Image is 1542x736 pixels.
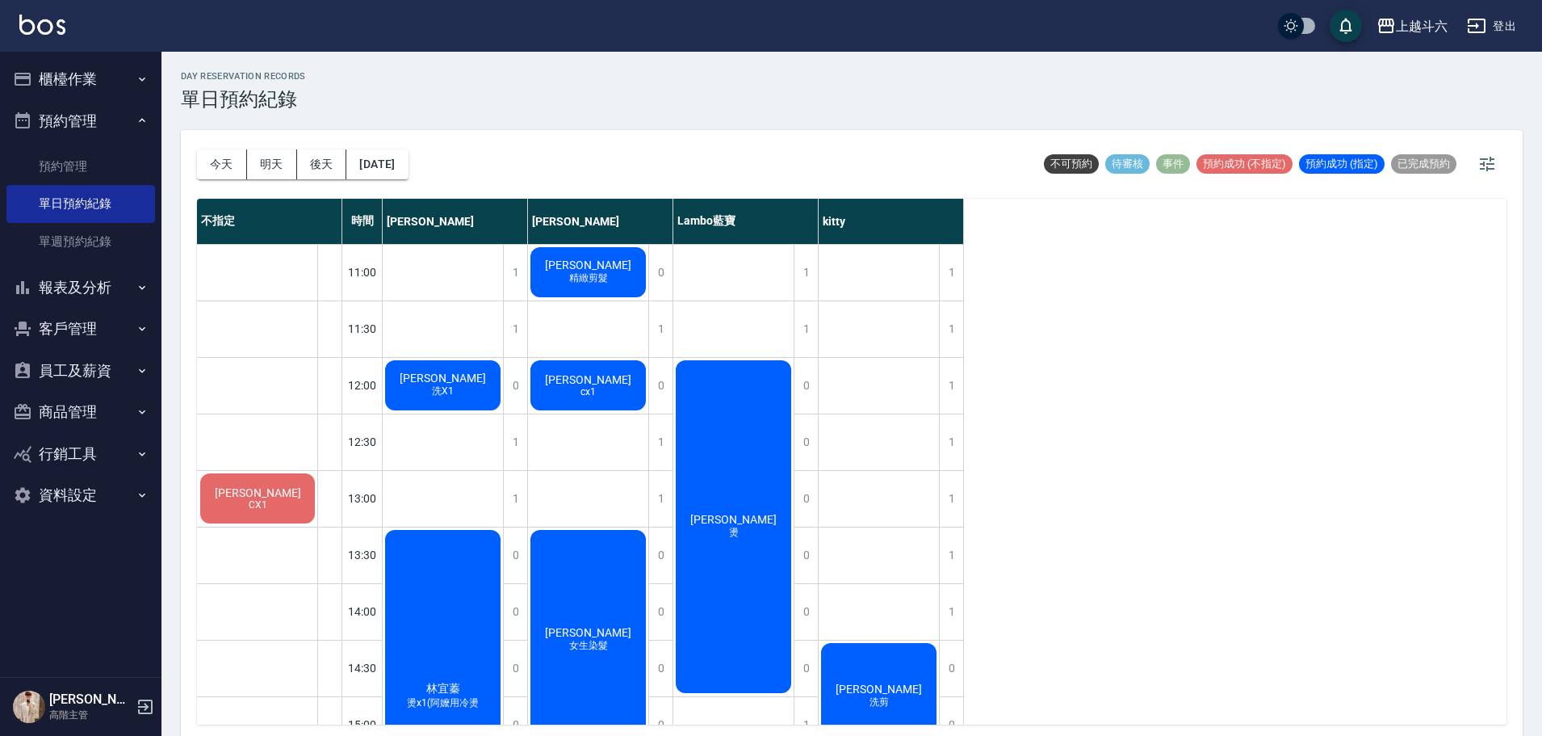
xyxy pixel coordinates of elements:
span: [PERSON_NAME] [542,373,635,386]
h3: 單日預約紀錄 [181,88,306,111]
button: 預約管理 [6,100,155,142]
button: save [1330,10,1362,42]
span: [PERSON_NAME] [687,513,780,526]
div: 時間 [342,199,383,244]
button: 商品管理 [6,391,155,433]
div: 0 [794,358,818,414]
button: 行銷工具 [6,433,155,475]
div: 1 [939,301,963,357]
div: 不指定 [197,199,342,244]
span: cx1 [577,386,599,397]
span: 洗X1 [429,385,457,398]
div: 0 [794,414,818,470]
a: 預約管理 [6,148,155,185]
div: 11:30 [342,301,383,357]
div: 12:00 [342,357,383,414]
button: 員工及薪資 [6,350,155,392]
span: 待審核 [1105,157,1150,171]
button: 報表及分析 [6,267,155,309]
img: Logo [19,15,65,35]
div: 0 [648,641,673,696]
div: 0 [648,245,673,301]
div: 14:30 [342,640,383,696]
button: 後天 [297,149,347,179]
img: Person [13,691,45,723]
div: 1 [794,245,818,301]
span: CX1 [245,499,270,511]
div: kitty [819,199,964,244]
button: 櫃檯作業 [6,58,155,100]
span: 洗剪 [866,696,892,709]
span: [PERSON_NAME] [832,683,925,696]
div: 1 [939,471,963,527]
div: 14:00 [342,583,383,640]
div: 1 [503,414,527,470]
div: 0 [794,584,818,640]
span: 預約成功 (指定) [1299,157,1385,171]
div: 0 [503,528,527,583]
span: 事件 [1156,157,1190,171]
div: 0 [648,358,673,414]
div: 1 [648,471,673,527]
div: 1 [794,301,818,357]
button: [DATE] [346,149,408,179]
div: 0 [794,471,818,527]
span: 林宜蓁 [423,682,463,696]
span: 燙 [726,526,742,540]
button: 登出 [1460,11,1523,41]
div: 0 [648,528,673,583]
div: 0 [794,641,818,696]
button: 明天 [247,149,297,179]
span: [PERSON_NAME] [542,259,635,271]
div: 1 [939,414,963,470]
div: 0 [503,641,527,696]
div: 0 [794,528,818,583]
div: 1 [939,584,963,640]
button: 上越斗六 [1370,10,1454,43]
h5: [PERSON_NAME] [49,692,132,708]
button: 今天 [197,149,247,179]
div: Lambo藍寶 [673,199,819,244]
span: 燙x1(阿嬤用冷燙 [404,696,482,710]
span: [PERSON_NAME] [396,372,489,385]
div: [PERSON_NAME] [528,199,673,244]
h2: day Reservation records [181,71,306,82]
div: 1 [503,471,527,527]
div: 1 [648,414,673,470]
div: 13:30 [342,527,383,583]
span: 預約成功 (不指定) [1196,157,1293,171]
div: 1 [648,301,673,357]
div: 0 [503,358,527,414]
div: 0 [503,584,527,640]
div: 上越斗六 [1396,16,1448,36]
div: 11:00 [342,244,383,301]
div: 0 [939,641,963,696]
span: [PERSON_NAME] [212,486,304,499]
span: 精緻剪髮 [566,271,611,285]
div: 1 [503,245,527,301]
div: 0 [648,584,673,640]
div: 1 [939,245,963,301]
p: 高階主管 [49,708,132,722]
a: 單日預約紀錄 [6,185,155,222]
div: 1 [939,528,963,583]
button: 資料設定 [6,474,155,516]
span: 已完成預約 [1391,157,1456,171]
div: 1 [503,301,527,357]
div: 1 [939,358,963,414]
div: 12:30 [342,414,383,470]
div: [PERSON_NAME] [383,199,528,244]
span: 女生染髮 [566,639,611,653]
a: 單週預約紀錄 [6,223,155,260]
button: 客戶管理 [6,308,155,350]
span: 不可預約 [1044,157,1099,171]
span: [PERSON_NAME] [542,626,635,639]
div: 13:00 [342,470,383,527]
